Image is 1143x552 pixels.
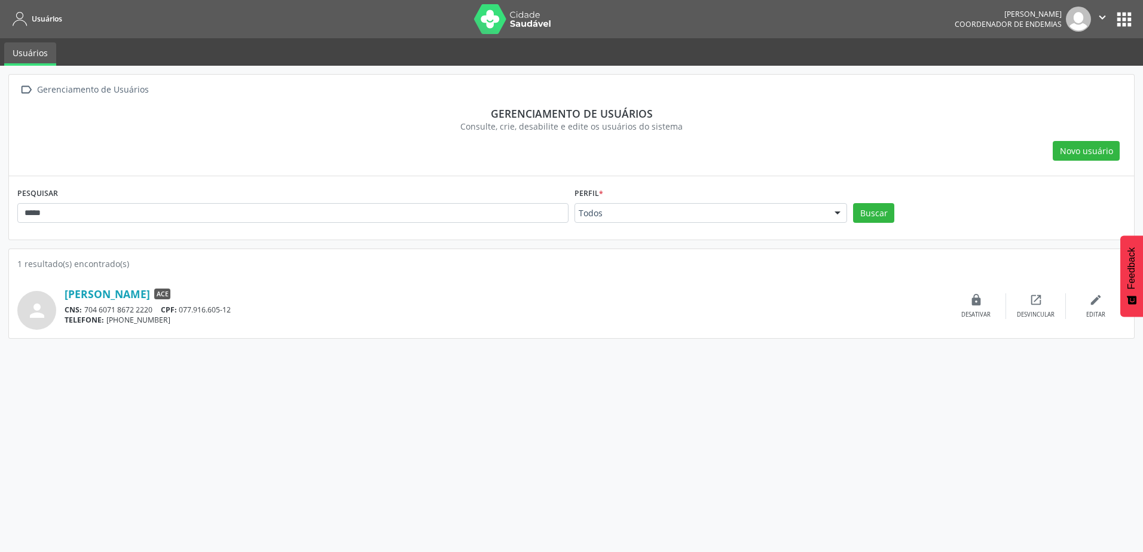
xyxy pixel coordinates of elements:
div: Desvincular [1017,311,1055,319]
div: Consulte, crie, desabilite e edite os usuários do sistema [26,120,1117,133]
a: Usuários [8,9,62,29]
span: Coordenador de Endemias [955,19,1062,29]
div: Desativar [961,311,991,319]
span: CPF: [161,305,177,315]
button: Novo usuário [1053,141,1120,161]
div: [PERSON_NAME] [955,9,1062,19]
img: img [1066,7,1091,32]
a: Usuários [4,42,56,66]
button:  [1091,7,1114,32]
button: Buscar [853,203,894,223]
button: Feedback - Mostrar pesquisa [1120,235,1143,317]
i: person [26,300,48,321]
i: open_in_new [1029,293,1043,306]
span: Novo usuário [1060,145,1113,157]
div: Editar [1086,311,1105,319]
div: [PHONE_NUMBER] [65,315,946,325]
div: 1 resultado(s) encontrado(s) [17,257,1126,270]
i:  [1096,11,1109,24]
i:  [17,81,35,99]
span: CNS: [65,305,82,315]
i: lock [970,293,983,306]
span: Todos [579,207,823,219]
label: Perfil [574,185,603,203]
div: Gerenciamento de Usuários [35,81,151,99]
i: edit [1089,293,1102,306]
a:  Gerenciamento de Usuários [17,81,151,99]
span: Usuários [32,14,62,24]
div: 704 6071 8672 2220 077.916.605-12 [65,305,946,315]
a: [PERSON_NAME] [65,287,150,300]
span: TELEFONE: [65,315,104,325]
div: Gerenciamento de usuários [26,107,1117,120]
label: PESQUISAR [17,185,58,203]
button: apps [1114,9,1135,30]
span: Feedback [1126,247,1137,289]
span: ACE [154,289,170,299]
